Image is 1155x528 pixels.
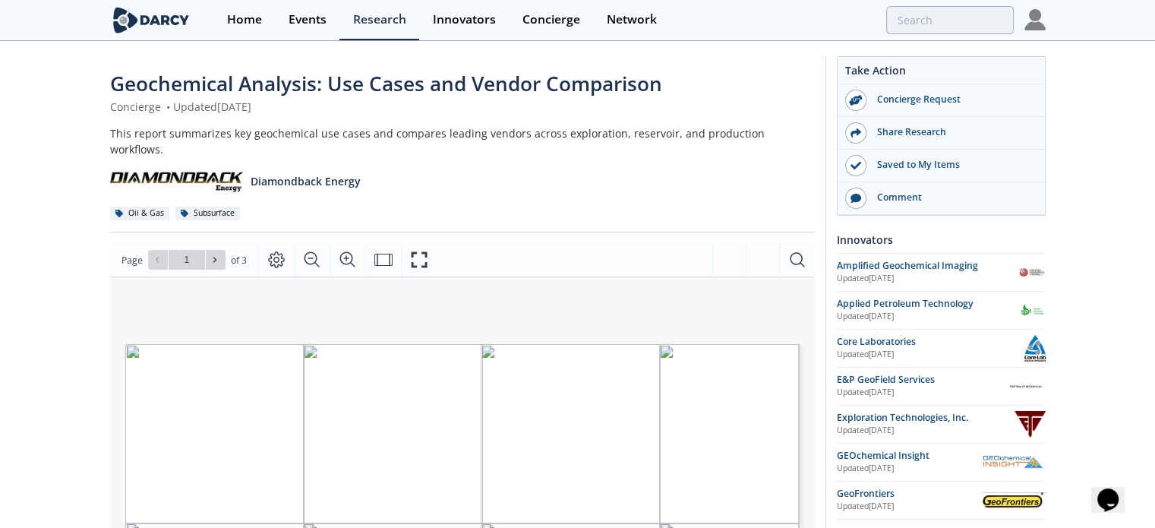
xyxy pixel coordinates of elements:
img: GEOchemical Insight [982,455,1046,470]
a: GEOchemical Insight Updated[DATE] GEOchemical Insight [837,449,1046,476]
div: Updated [DATE] [837,349,1024,361]
div: Updated [DATE] [837,463,982,475]
div: Concierge [522,14,580,26]
div: Innovators [837,226,1046,253]
iframe: chat widget [1091,467,1140,513]
a: E&P GeoField Services Updated[DATE] E&P GeoField Services [837,373,1046,400]
div: Updated [DATE] [837,273,1019,285]
span: Geochemical Analysis: Use Cases and Vendor Comparison [110,70,662,97]
div: Updated [DATE] [837,501,982,513]
img: Profile [1024,9,1046,30]
div: Exploration Technologies, Inc. [837,411,1015,425]
div: Comment [866,191,1037,204]
div: Amplified Geochemical Imaging [837,259,1019,273]
img: E&P GeoField Services [1006,373,1045,400]
img: Exploration Technologies, Inc. [1015,411,1045,438]
div: E&P GeoField Services [837,373,1007,387]
div: GEOchemical Insight [837,449,982,463]
input: Advanced Search [886,6,1014,34]
div: Updated [DATE] [837,425,1015,437]
div: Saved to My Items [866,158,1037,172]
div: Take Action [838,62,1045,84]
div: This report summarizes key geochemical use cases and compares leading vendors across exploration,... [110,125,815,157]
span: • [164,100,173,114]
div: Updated [DATE] [837,387,1007,399]
div: Research [353,14,406,26]
div: Innovators [433,14,496,26]
div: Share Research [866,125,1037,139]
div: Home [227,14,262,26]
div: Concierge Request [866,93,1037,106]
img: Amplified Geochemical Imaging [1019,259,1046,286]
div: Updated [DATE] [837,311,1019,323]
div: Network [607,14,657,26]
img: Applied Petroleum Technology [1019,297,1046,324]
div: Core Laboratories [837,335,1024,349]
div: Concierge Updated [DATE] [110,99,815,115]
a: Applied Petroleum Technology Updated[DATE] Applied Petroleum Technology [837,297,1046,324]
img: logo-wide.svg [110,7,193,33]
div: Oil & Gas [110,207,170,220]
div: GeoFrontiers [837,487,982,501]
p: Diamondback Energy [251,173,361,189]
div: Applied Petroleum Technology [837,297,1019,311]
img: GeoFrontiers [982,492,1046,507]
div: Subsurface [175,207,241,220]
a: Exploration Technologies, Inc. Updated[DATE] Exploration Technologies, Inc. [837,411,1046,438]
img: Core Laboratories [1024,335,1046,362]
a: Core Laboratories Updated[DATE] Core Laboratories [837,335,1046,362]
a: Amplified Geochemical Imaging Updated[DATE] Amplified Geochemical Imaging [837,259,1046,286]
div: Events [289,14,327,26]
a: GeoFrontiers Updated[DATE] GeoFrontiers [837,487,1046,514]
